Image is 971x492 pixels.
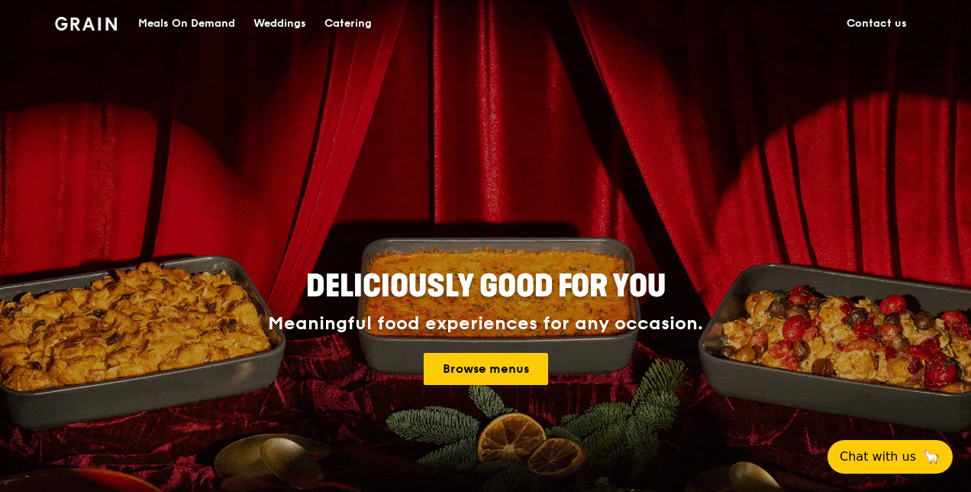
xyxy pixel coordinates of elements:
span: Chat with us [840,448,916,466]
button: Chat with us🦙 [827,440,953,474]
span: 🦙 [922,448,940,466]
a: Contact us [837,1,916,47]
span: Deliciously good for you [306,268,666,305]
img: Grain [55,17,117,31]
div: Meals On Demand [138,1,235,47]
a: Weddings [244,1,315,47]
div: Catering [324,1,372,47]
div: Meaningful food experiences for any occasion. [211,313,760,335]
div: Weddings [253,1,306,47]
a: Browse menus [424,353,548,385]
a: Catering [315,1,381,47]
